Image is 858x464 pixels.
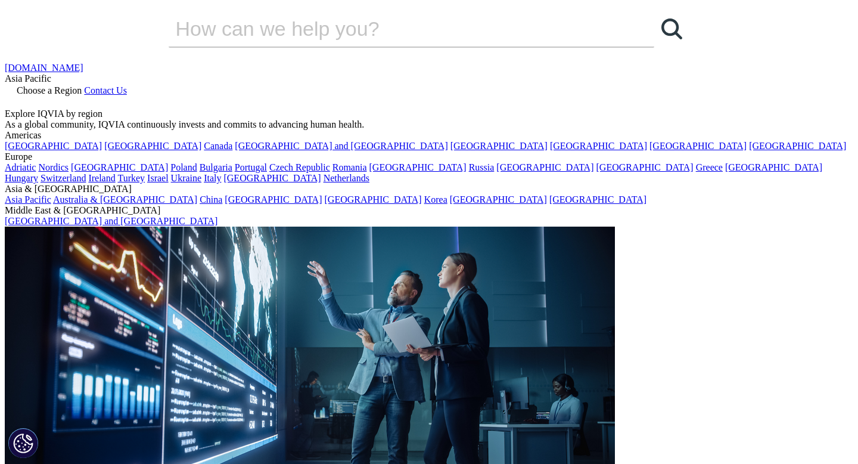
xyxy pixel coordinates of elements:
input: Search [169,11,620,47]
a: Romania [332,162,367,172]
a: [GEOGRAPHIC_DATA] [496,162,593,172]
a: [GEOGRAPHIC_DATA] and [GEOGRAPHIC_DATA] [5,216,217,226]
div: Explore IQVIA by region [5,109,853,119]
svg: Search [661,18,682,39]
a: Ukraine [171,173,202,183]
a: Bulgaria [200,162,232,172]
a: Switzerland [41,173,86,183]
a: Netherlands [324,173,369,183]
a: [GEOGRAPHIC_DATA] [749,141,846,151]
a: [GEOGRAPHIC_DATA] [725,162,822,172]
a: Israel [147,173,169,183]
a: [GEOGRAPHIC_DATA] [71,162,168,172]
a: [GEOGRAPHIC_DATA] and [GEOGRAPHIC_DATA] [235,141,447,151]
a: Australia & [GEOGRAPHIC_DATA] [53,194,197,205]
a: [GEOGRAPHIC_DATA] [549,194,646,205]
a: [GEOGRAPHIC_DATA] [450,194,547,205]
a: [GEOGRAPHIC_DATA] [5,141,102,151]
a: Canada [204,141,232,151]
a: Czech Republic [269,162,330,172]
a: [GEOGRAPHIC_DATA] [450,141,548,151]
a: [GEOGRAPHIC_DATA] [369,162,467,172]
a: Poland [170,162,197,172]
a: Russia [469,162,495,172]
div: As a global community, IQVIA continuously invests and commits to advancing human health. [5,119,853,130]
button: Cookie Settings [8,428,38,458]
a: Italy [204,173,221,183]
div: Asia Pacific [5,73,853,84]
a: Adriatic [5,162,36,172]
a: Contact Us [84,85,127,95]
a: Search [654,11,690,47]
a: [GEOGRAPHIC_DATA] [596,162,694,172]
a: [DOMAIN_NAME] [5,63,83,73]
a: [GEOGRAPHIC_DATA] [325,194,422,205]
a: [GEOGRAPHIC_DATA] [104,141,201,151]
a: China [200,194,222,205]
div: Europe [5,151,853,162]
span: Choose a Region [17,85,82,95]
a: Korea [424,194,447,205]
a: Nordics [38,162,69,172]
a: Ireland [88,173,115,183]
a: Greece [696,162,723,172]
a: Turkey [117,173,145,183]
a: Asia Pacific [5,194,51,205]
a: Hungary [5,173,38,183]
div: Middle East & [GEOGRAPHIC_DATA] [5,205,853,216]
div: Asia & [GEOGRAPHIC_DATA] [5,184,853,194]
a: [GEOGRAPHIC_DATA] [649,141,747,151]
div: Americas [5,130,853,141]
a: [GEOGRAPHIC_DATA] [225,194,322,205]
a: Portugal [235,162,267,172]
a: [GEOGRAPHIC_DATA] [223,173,321,183]
a: [GEOGRAPHIC_DATA] [550,141,647,151]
